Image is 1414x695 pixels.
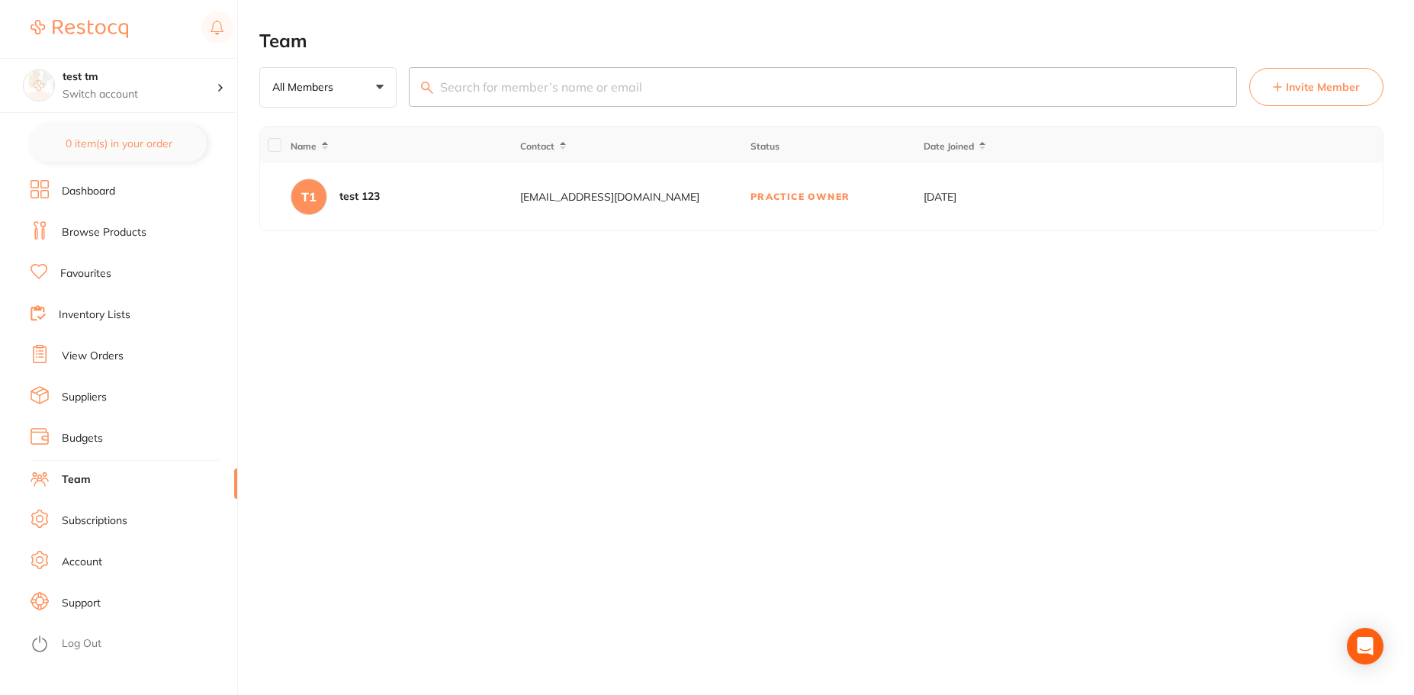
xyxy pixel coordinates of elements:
span: Status [750,140,779,152]
p: Switch account [63,87,217,102]
div: [EMAIL_ADDRESS][DOMAIN_NAME] [520,191,749,203]
div: Open Intercom Messenger [1347,628,1383,664]
a: Browse Products [62,225,146,240]
span: Contact [520,140,554,152]
img: Restocq Logo [31,20,128,38]
button: 0 item(s) in your order [31,125,207,162]
span: Invite Member [1286,79,1360,95]
h2: Team [259,31,1383,52]
img: test tm [24,70,54,101]
button: Log Out [31,632,233,657]
span: Name [291,140,317,152]
a: Restocq Logo [31,11,128,47]
a: Log Out [62,636,101,652]
p: All Members [272,80,339,94]
span: Date Joined [924,140,974,152]
a: Team [62,472,91,487]
a: Dashboard [62,184,115,199]
a: Budgets [62,431,103,446]
a: Favourites [60,266,111,282]
td: Practice Owner [750,163,922,230]
div: test 123 [339,189,380,204]
input: Search for member’s name or email [409,67,1237,107]
td: [DATE] [923,163,1038,230]
h4: test tm [63,69,217,85]
a: Account [62,555,102,570]
button: All Members [259,67,397,108]
a: View Orders [62,349,124,364]
a: Suppliers [62,390,107,405]
a: Support [62,596,101,611]
a: Inventory Lists [59,307,130,323]
div: T1 [291,179,327,215]
button: Invite Member [1249,68,1383,106]
a: Subscriptions [62,513,127,529]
